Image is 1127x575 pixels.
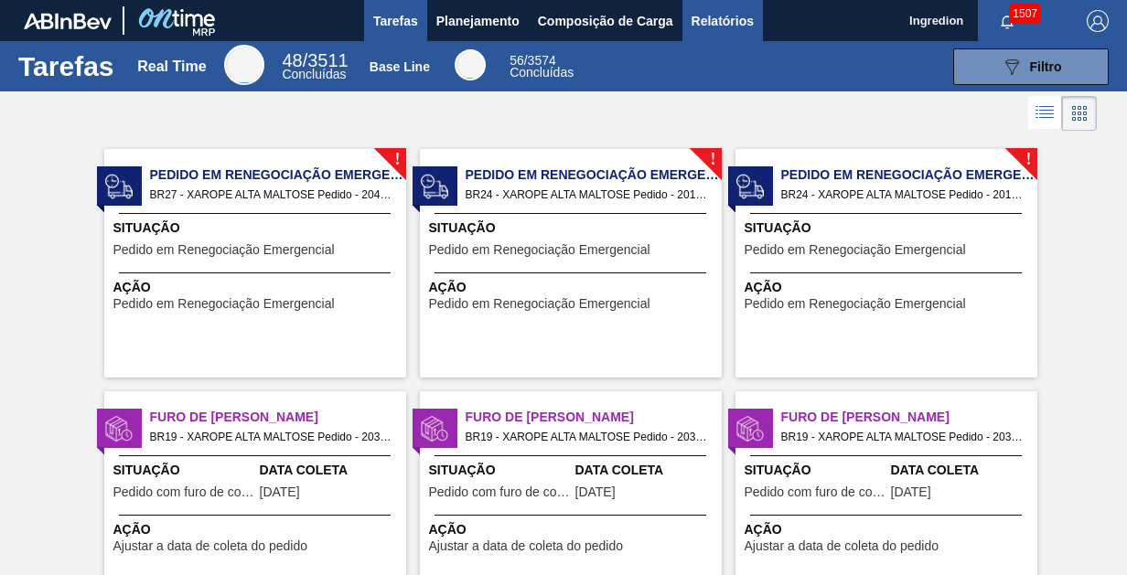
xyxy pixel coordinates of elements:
span: BR19 - XAROPE ALTA MALTOSE Pedido - 2035188 [150,427,392,447]
span: BR19 - XAROPE ALTA MALTOSE Pedido - 2036199 [466,427,707,447]
span: Pedido em Renegociação Emergencial [466,165,722,185]
span: 48 [282,50,302,70]
img: status [736,173,764,200]
span: Situação [113,218,402,238]
span: Pedido em Renegociação Emergencial [113,243,335,257]
span: Pedido em Renegociação Emergencial [745,243,966,257]
span: Furo de Coleta [150,408,406,427]
span: Situação [745,218,1033,238]
div: Visão em Cards [1062,96,1097,131]
h1: Tarefas [18,56,114,77]
div: Real Time [224,45,264,85]
span: Pedido com furo de coleta [113,485,255,499]
span: Data Coleta [575,461,717,480]
span: BR24 - XAROPE ALTA MALTOSE Pedido - 2018590 [466,185,707,205]
span: Situação [429,461,571,480]
span: Ajustar a data de coleta do pedido [745,539,939,553]
span: 23/09/2025 [260,485,300,499]
span: Situação [429,218,717,238]
span: 23/09/2025 [575,485,616,499]
span: 23/09/2025 [891,485,931,499]
div: Real Time [137,59,206,75]
span: Ação [745,520,1033,539]
span: / 3574 [510,53,556,68]
span: BR19 - XAROPE ALTA MALTOSE Pedido - 2036200 [781,427,1023,447]
span: Composição de Carga [538,10,673,32]
span: / 3511 [282,50,348,70]
span: Concluídas [282,67,346,81]
div: Base Line [370,59,430,74]
span: BR27 - XAROPE ALTA MALTOSE Pedido - 2041114 [150,185,392,205]
span: Furo de Coleta [781,408,1037,427]
span: Situação [113,461,255,480]
div: Real Time [282,53,348,80]
div: Base Line [510,55,574,79]
button: Filtro [953,48,1109,85]
span: Tarefas [373,10,418,32]
span: Relatórios [692,10,754,32]
span: Pedido em Renegociação Emergencial [745,297,966,311]
span: Ajustar a data de coleta do pedido [429,539,624,553]
img: Logout [1087,10,1109,32]
div: Base Line [455,49,486,80]
span: Pedido em Renegociação Emergencial [429,243,650,257]
button: Notificações [978,8,1036,34]
span: Pedido em Renegociação Emergencial [150,165,406,185]
span: ! [710,153,715,166]
span: BR24 - XAROPE ALTA MALTOSE Pedido - 2018591 [781,185,1023,205]
span: Furo de Coleta [466,408,722,427]
div: Visão em Lista [1028,96,1062,131]
span: Data Coleta [891,461,1033,480]
img: status [736,415,764,442]
span: Pedido com furo de coleta [429,485,571,499]
span: 1507 [1009,4,1041,24]
span: ! [1025,153,1031,166]
span: Pedido em Renegociação Emergencial [781,165,1037,185]
span: Pedido em Renegociação Emergencial [113,297,335,311]
span: ! [394,153,400,166]
span: Ação [113,520,402,539]
span: Pedido em Renegociação Emergencial [429,297,650,311]
span: Concluídas [510,65,574,80]
img: status [421,415,448,442]
span: 56 [510,53,524,68]
span: Ação [429,520,717,539]
img: TNhmsLtSVTkK8tSr43FrP2fwEKptu5GPRR3wAAAABJRU5ErkJggg== [24,13,112,29]
span: Ação [113,278,402,297]
span: Ação [745,278,1033,297]
span: Planejamento [436,10,520,32]
span: Situação [745,461,886,480]
span: Ação [429,278,717,297]
img: status [421,173,448,200]
img: status [105,173,133,200]
img: status [105,415,133,442]
span: Pedido com furo de coleta [745,485,886,499]
span: Ajustar a data de coleta do pedido [113,539,308,553]
span: Data Coleta [260,461,402,480]
span: Filtro [1030,59,1062,74]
